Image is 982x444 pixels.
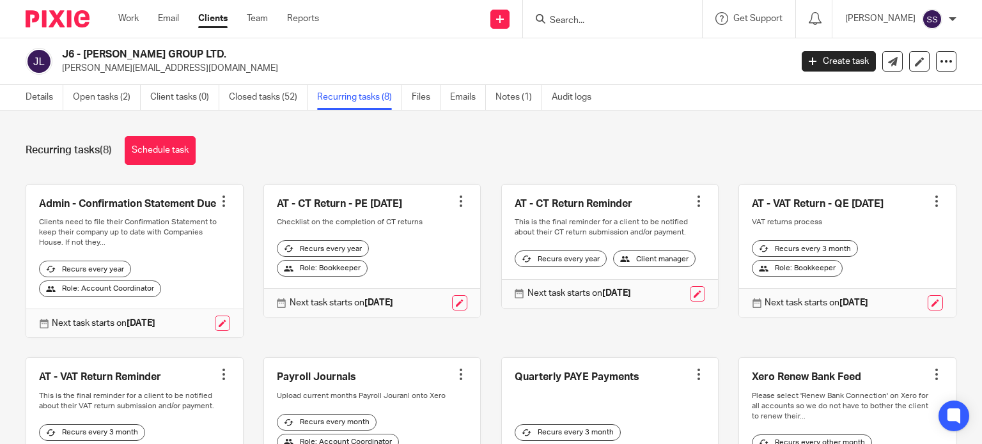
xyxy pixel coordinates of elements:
a: Client tasks (0) [150,85,219,110]
div: Recurs every 3 month [515,424,621,441]
a: Clients [198,12,228,25]
div: Recurs every 3 month [752,240,858,257]
div: Client manager [613,250,696,267]
a: Work [118,12,139,25]
p: Next task starts on [765,296,868,309]
p: [PERSON_NAME][EMAIL_ADDRESS][DOMAIN_NAME] [62,62,783,75]
img: Pixie [26,10,90,27]
div: Role: Bookkeeper [752,260,843,277]
a: Team [247,12,268,25]
p: Next task starts on [527,287,631,300]
div: Recurs every month [277,414,377,431]
input: Search [549,15,664,27]
img: svg%3E [922,9,942,29]
strong: [DATE] [602,289,631,298]
h2: J6 - [PERSON_NAME] GROUP LTD. [62,48,639,61]
p: [PERSON_NAME] [845,12,916,25]
a: Schedule task [125,136,196,165]
div: Role: Bookkeeper [277,260,368,277]
strong: [DATE] [839,298,868,307]
p: Next task starts on [52,317,155,330]
div: Role: Account Coordinator [39,280,161,297]
img: svg%3E [26,48,52,75]
h1: Recurring tasks [26,144,112,157]
strong: [DATE] [127,319,155,328]
strong: [DATE] [364,298,393,307]
div: Recurs every year [277,240,369,257]
a: Reports [287,12,319,25]
div: Recurs every year [39,261,131,277]
div: Recurs every year [515,250,607,267]
a: Recurring tasks (8) [317,85,402,110]
div: Recurs every 3 month [39,424,145,441]
p: Next task starts on [290,296,393,309]
a: Email [158,12,179,25]
a: Audit logs [552,85,601,110]
a: Emails [450,85,486,110]
span: (8) [100,145,112,155]
a: Create task [802,51,876,72]
a: Closed tasks (52) [229,85,308,110]
span: Get Support [733,14,783,23]
a: Notes (1) [495,85,542,110]
a: Open tasks (2) [73,85,141,110]
a: Details [26,85,63,110]
a: Files [412,85,440,110]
